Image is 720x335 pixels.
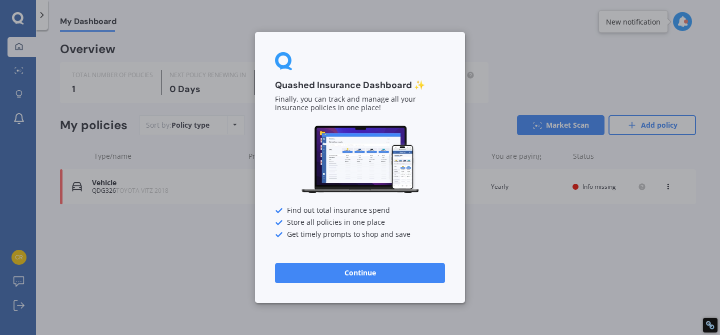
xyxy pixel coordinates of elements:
div: Find out total insurance spend [275,207,445,215]
p: Finally, you can track and manage all your insurance policies in one place! [275,96,445,113]
h3: Quashed Insurance Dashboard ✨ [275,80,445,91]
div: Store all policies in one place [275,219,445,227]
img: Dashboard [300,124,420,195]
div: Get timely prompts to shop and save [275,231,445,239]
button: Continue [275,263,445,283]
div: Restore Info Box &#10;&#10;NoFollow Info:&#10; META-Robots NoFollow: &#09;false&#10; META-Robots ... [705,320,715,330]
